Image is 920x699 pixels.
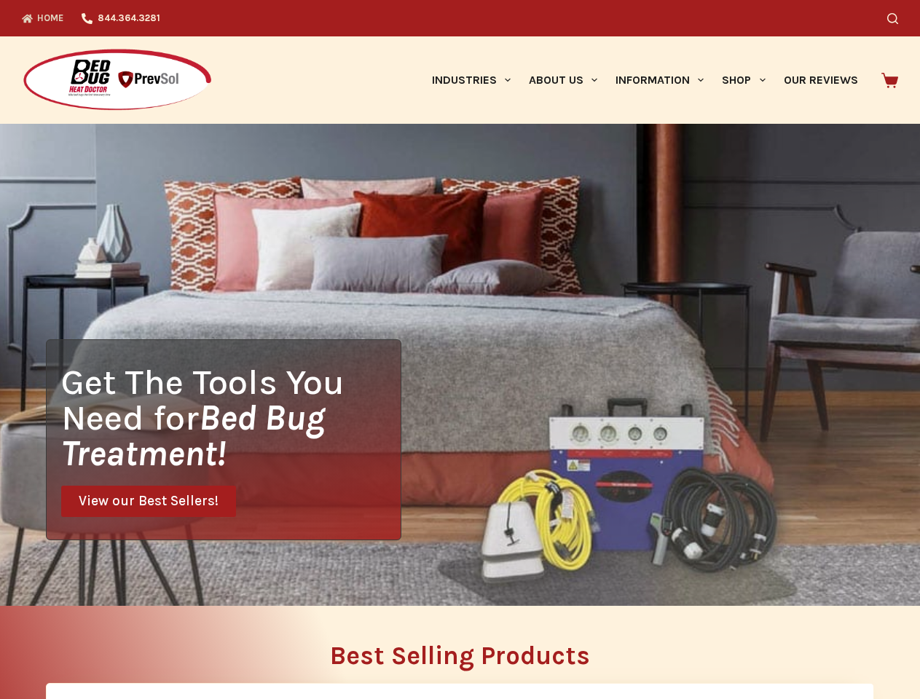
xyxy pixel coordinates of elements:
a: Information [607,36,713,124]
a: Industries [422,36,519,124]
nav: Primary [422,36,867,124]
i: Bed Bug Treatment! [61,397,325,474]
h2: Best Selling Products [46,643,874,668]
img: Prevsol/Bed Bug Heat Doctor [22,48,213,113]
span: View our Best Sellers! [79,494,219,508]
h1: Get The Tools You Need for [61,364,401,471]
a: Our Reviews [774,36,867,124]
a: About Us [519,36,606,124]
a: Shop [713,36,774,124]
a: View our Best Sellers! [61,486,236,517]
button: Search [887,13,898,24]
